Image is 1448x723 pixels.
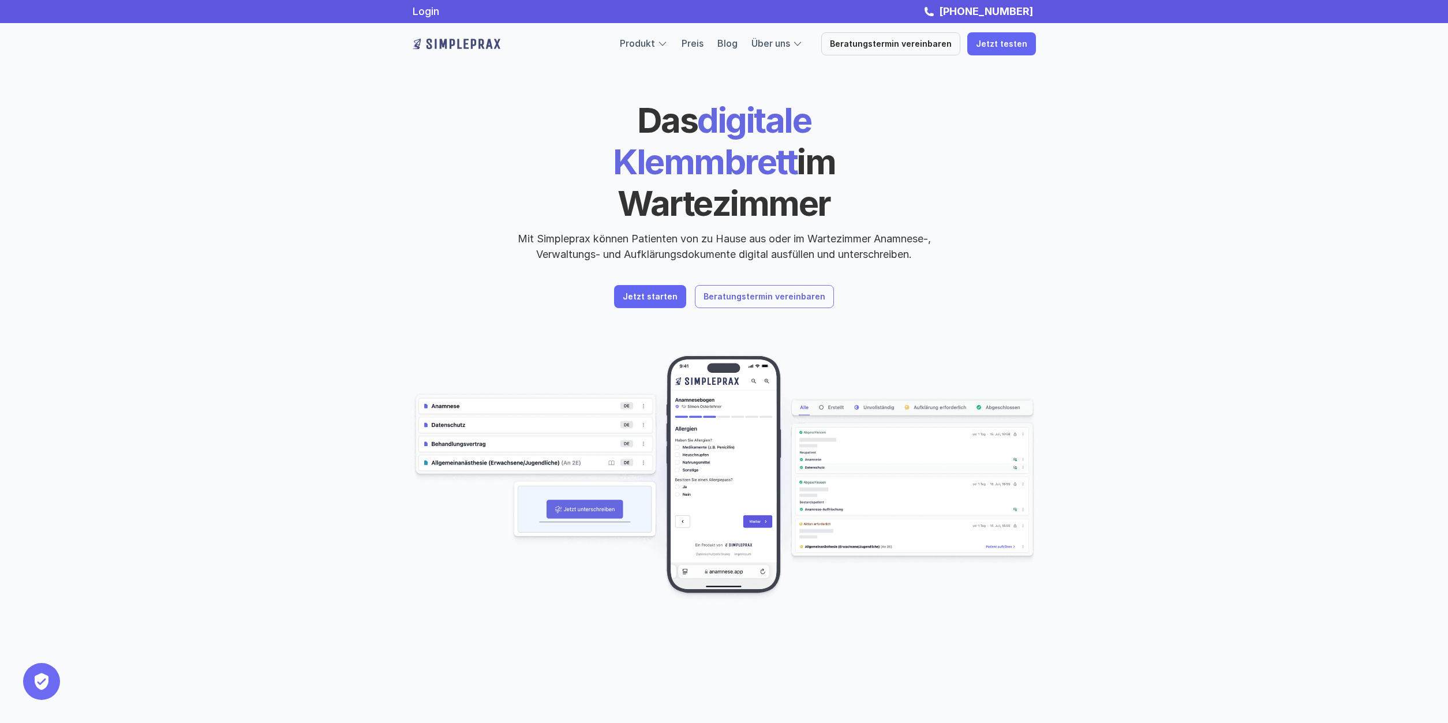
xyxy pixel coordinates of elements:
[821,32,960,55] a: Beratungstermin vereinbaren
[751,38,790,49] a: Über uns
[967,32,1036,55] a: Jetzt testen
[939,5,1033,17] strong: [PHONE_NUMBER]
[525,99,923,224] h1: digitale Klemmbrett
[618,141,841,224] span: im Wartezimmer
[620,38,655,49] a: Produkt
[717,38,738,49] a: Blog
[682,38,704,49] a: Preis
[830,39,952,49] p: Beratungstermin vereinbaren
[508,231,941,262] p: Mit Simpleprax können Patienten von zu Hause aus oder im Wartezimmer Anamnese-, Verwaltungs- und ...
[413,5,439,17] a: Login
[413,354,1036,602] img: Beispielscreenshots aus der Simpleprax Anwendung
[614,285,686,308] a: Jetzt starten
[623,292,678,302] p: Jetzt starten
[936,5,1036,17] a: [PHONE_NUMBER]
[704,292,825,302] p: Beratungstermin vereinbaren
[695,285,834,308] a: Beratungstermin vereinbaren
[637,99,698,141] span: Das
[976,39,1027,49] p: Jetzt testen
